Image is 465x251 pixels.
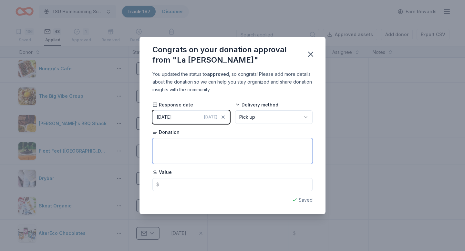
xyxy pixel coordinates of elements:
button: [DATE][DATE] [152,110,230,124]
span: [DATE] [204,115,217,120]
div: You updated the status to , so congrats! Please add more details about the donation so we can hel... [152,70,313,94]
span: Donation [152,129,180,136]
div: Congrats on your donation approval from "La [PERSON_NAME]" [152,45,298,65]
div: [DATE] [157,113,172,121]
span: Response date [152,102,193,108]
span: Value [152,169,172,176]
span: Delivery method [235,102,278,108]
b: approved [207,71,229,77]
